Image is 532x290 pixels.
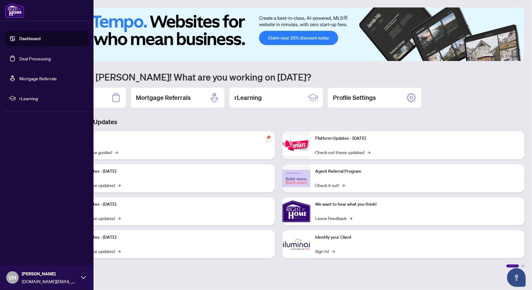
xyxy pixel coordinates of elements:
[65,168,270,175] p: Platform Updates - [DATE]
[506,55,508,57] button: 4
[282,136,310,155] img: Platform Updates - June 23, 2025
[315,135,520,142] p: Platform Updates - [DATE]
[19,36,41,41] a: Dashboard
[22,270,78,277] span: [PERSON_NAME]
[501,55,503,57] button: 3
[367,149,371,156] span: →
[117,182,121,189] span: →
[117,215,121,222] span: →
[483,55,493,57] button: 1
[22,278,78,285] span: [DOMAIN_NAME][EMAIL_ADDRESS][DOMAIN_NAME]
[5,3,24,18] img: logo
[315,168,520,175] p: Agent Referral Program
[9,273,17,282] span: VH
[315,215,352,222] a: Leave Feedback→
[19,95,84,102] span: rLearning
[65,234,270,241] p: Platform Updates - [DATE]
[496,55,498,57] button: 2
[511,55,513,57] button: 5
[315,248,335,255] a: Sign In!→
[315,201,520,208] p: We want to hear what you think!
[115,149,118,156] span: →
[32,118,525,126] h3: Brokerage & Industry Updates
[19,56,51,61] a: Deal Processing
[282,230,310,258] img: Identify your Client
[265,134,272,141] span: pushpin
[32,71,525,83] h1: Welcome back [PERSON_NAME]! What are you working on [DATE]?
[516,55,518,57] button: 6
[117,248,121,255] span: →
[315,234,520,241] p: Identify your Client
[315,182,345,189] a: Check it out!→
[282,197,310,225] img: We want to hear what you think!
[349,215,352,222] span: →
[32,7,525,61] img: Slide 0
[19,76,57,81] a: Mortgage Referrals
[65,201,270,208] p: Platform Updates - [DATE]
[507,268,526,287] button: Open asap
[136,93,191,102] h2: Mortgage Referrals
[333,93,376,102] h2: Profile Settings
[342,182,345,189] span: →
[315,149,371,156] a: Check out these updates!→
[332,248,335,255] span: →
[65,135,270,142] p: Self-Help
[282,170,310,187] img: Agent Referral Program
[234,93,262,102] h2: rLearning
